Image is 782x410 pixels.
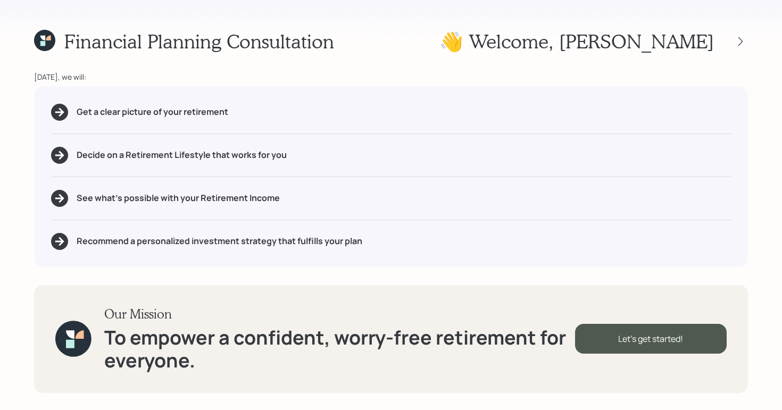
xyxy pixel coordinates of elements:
[104,326,575,372] h1: To empower a confident, worry-free retirement for everyone.
[77,236,362,246] h5: Recommend a personalized investment strategy that fulfills your plan
[575,324,727,354] div: Let's get started!
[439,30,714,53] h1: 👋 Welcome , [PERSON_NAME]
[77,193,280,203] h5: See what's possible with your Retirement Income
[77,107,228,117] h5: Get a clear picture of your retirement
[104,306,575,322] h3: Our Mission
[77,150,287,160] h5: Decide on a Retirement Lifestyle that works for you
[34,71,748,82] div: [DATE], we will:
[64,30,334,53] h1: Financial Planning Consultation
